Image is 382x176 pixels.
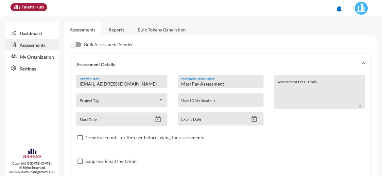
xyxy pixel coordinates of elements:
[5,50,59,62] a: My Organization
[249,116,260,123] button: Open calendar
[5,62,59,74] a: Settings
[5,39,59,50] a: Assessments
[85,157,137,165] span: Suppress Email Invitation
[132,22,191,38] a: Bulk Tokens Generation
[103,22,130,38] a: Reports
[80,81,164,87] input: Assessee Email
[335,5,343,13] mat-icon: notifications
[23,148,42,160] img: assesscompany-logo.png
[152,116,164,123] button: Open calendar
[84,41,133,49] span: Bulk Assessment Sender
[181,81,260,87] input: Assessment Email Subject
[76,62,357,67] mat-panel-title: Assessment Details
[71,54,370,75] mat-expansion-panel-header: Assessment Details
[5,27,59,39] a: Dashboard
[5,161,59,174] p: Copyright © [DATE]-[DATE]. All Rights Reserved. ASSESS Talent Management, LLC.
[85,134,204,142] span: Create accounts for the user before taking the assessments
[70,27,95,32] a: Assessments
